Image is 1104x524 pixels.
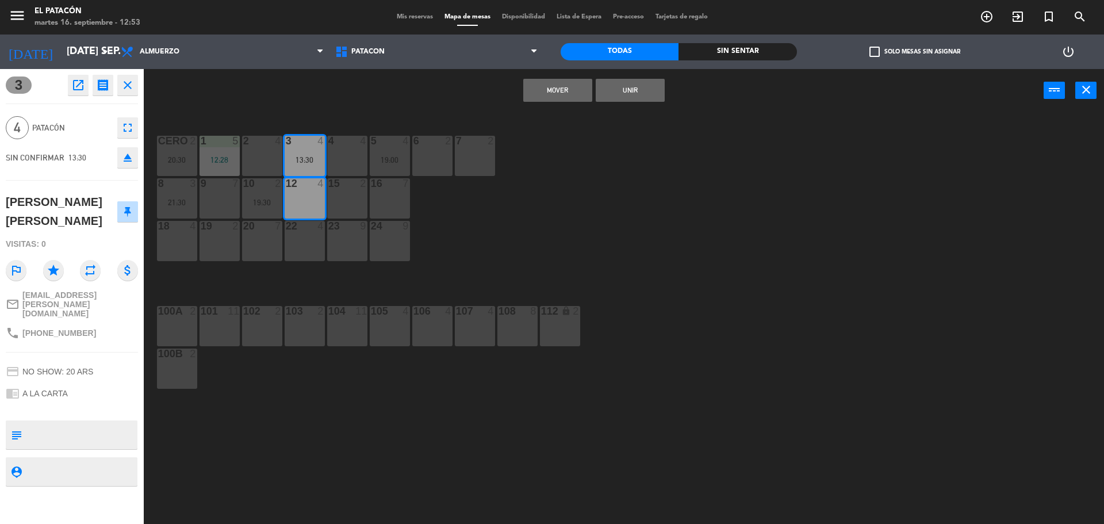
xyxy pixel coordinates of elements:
i: eject [121,151,135,165]
div: 2 [243,136,244,146]
span: Tarjetas de regalo [650,14,714,20]
i: receipt [96,78,110,92]
i: menu [9,7,26,24]
div: CERO [158,136,159,146]
div: 106 [413,306,414,316]
button: open_in_new [68,75,89,95]
span: [EMAIL_ADDRESS][PERSON_NAME][DOMAIN_NAME] [22,290,138,318]
div: 5 [232,136,239,146]
div: 5 [371,136,371,146]
div: 4 [488,306,494,316]
div: 7 [402,178,409,189]
i: outlined_flag [6,260,26,281]
i: search [1073,10,1087,24]
div: 2 [190,349,197,359]
i: exit_to_app [1011,10,1025,24]
i: open_in_new [71,78,85,92]
div: 12:28 [200,156,240,164]
div: 2 [317,306,324,316]
div: 2 [573,306,580,316]
div: 107 [456,306,457,316]
div: 11 [355,306,367,316]
div: 4 [402,136,409,146]
span: Disponibilidad [496,14,551,20]
span: A LA CARTA [22,389,68,398]
div: 9 [360,221,367,231]
div: 8 [530,306,537,316]
i: lock [561,306,571,316]
div: 11 [228,306,239,316]
div: 2 [275,306,282,316]
i: mail_outline [6,297,20,311]
div: Visitas: 0 [6,234,138,254]
div: 105 [371,306,371,316]
div: 4 [275,136,282,146]
div: 21:30 [157,198,197,206]
span: check_box_outline_blank [869,47,880,57]
div: 4 [328,136,329,146]
i: fullscreen [121,121,135,135]
span: [PHONE_NUMBER] [22,328,96,338]
div: 8 [158,178,159,189]
div: 15 [328,178,329,189]
span: 3 [6,77,32,94]
div: 2 [190,136,197,146]
div: 4 [445,306,452,316]
i: phone [6,326,20,340]
button: power_input [1044,82,1065,99]
span: 13:30 [68,153,86,162]
span: NO SHOW: 20 ARS [22,367,93,376]
div: 2 [488,136,494,146]
div: 4 [190,221,197,231]
div: 19:00 [370,156,410,164]
i: close [121,78,135,92]
button: Mover [523,79,592,102]
div: 104 [328,306,329,316]
div: 2 [445,136,452,146]
i: add_circle_outline [980,10,994,24]
div: 6 [413,136,414,146]
i: turned_in_not [1042,10,1056,24]
i: credit_card [6,365,20,378]
div: 4 [317,178,324,189]
div: Sin sentar [678,43,796,60]
span: Mis reservas [391,14,439,20]
span: 4 [6,116,29,139]
i: repeat [80,260,101,281]
div: 4 [317,136,324,146]
div: 20:30 [157,156,197,164]
button: eject [117,147,138,168]
div: 112 [541,306,542,316]
button: close [117,75,138,95]
i: subject [10,429,22,441]
button: close [1075,82,1097,99]
span: Mapa de mesas [439,14,496,20]
div: [PERSON_NAME] [PERSON_NAME] [6,193,117,230]
div: El Patacón [34,6,140,17]
div: 20 [243,221,244,231]
label: Solo mesas sin asignar [869,47,960,57]
button: fullscreen [117,117,138,138]
div: 24 [371,221,371,231]
div: 9 [402,221,409,231]
div: Todas [561,43,678,60]
span: Pre-acceso [607,14,650,20]
div: 4 [402,306,409,316]
i: power_settings_new [1061,45,1075,59]
a: mail_outline[EMAIL_ADDRESS][PERSON_NAME][DOMAIN_NAME] [6,290,138,318]
div: 2 [232,221,239,231]
div: 2 [190,306,197,316]
span: Lista de Espera [551,14,607,20]
i: person_pin [10,465,22,478]
button: Unir [596,79,665,102]
div: 3 [190,178,197,189]
button: menu [9,7,26,28]
div: 7 [232,178,239,189]
div: 23 [328,221,329,231]
div: 19:30 [242,198,282,206]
